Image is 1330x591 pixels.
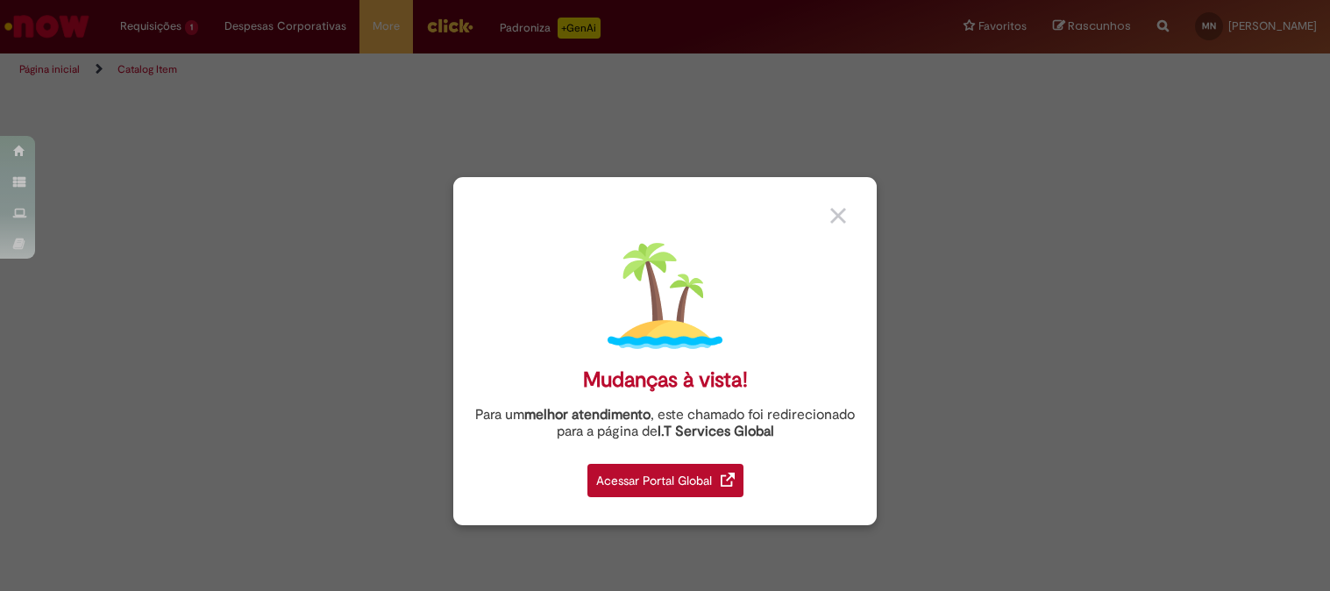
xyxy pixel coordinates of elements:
[721,473,735,487] img: redirect_link.png
[658,413,774,440] a: I.T Services Global
[608,239,722,353] img: island.png
[587,464,743,497] div: Acessar Portal Global
[830,208,846,224] img: close_button_grey.png
[583,367,748,393] div: Mudanças à vista!
[466,407,864,440] div: Para um , este chamado foi redirecionado para a página de
[587,454,743,497] a: Acessar Portal Global
[524,406,651,424] strong: melhor atendimento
